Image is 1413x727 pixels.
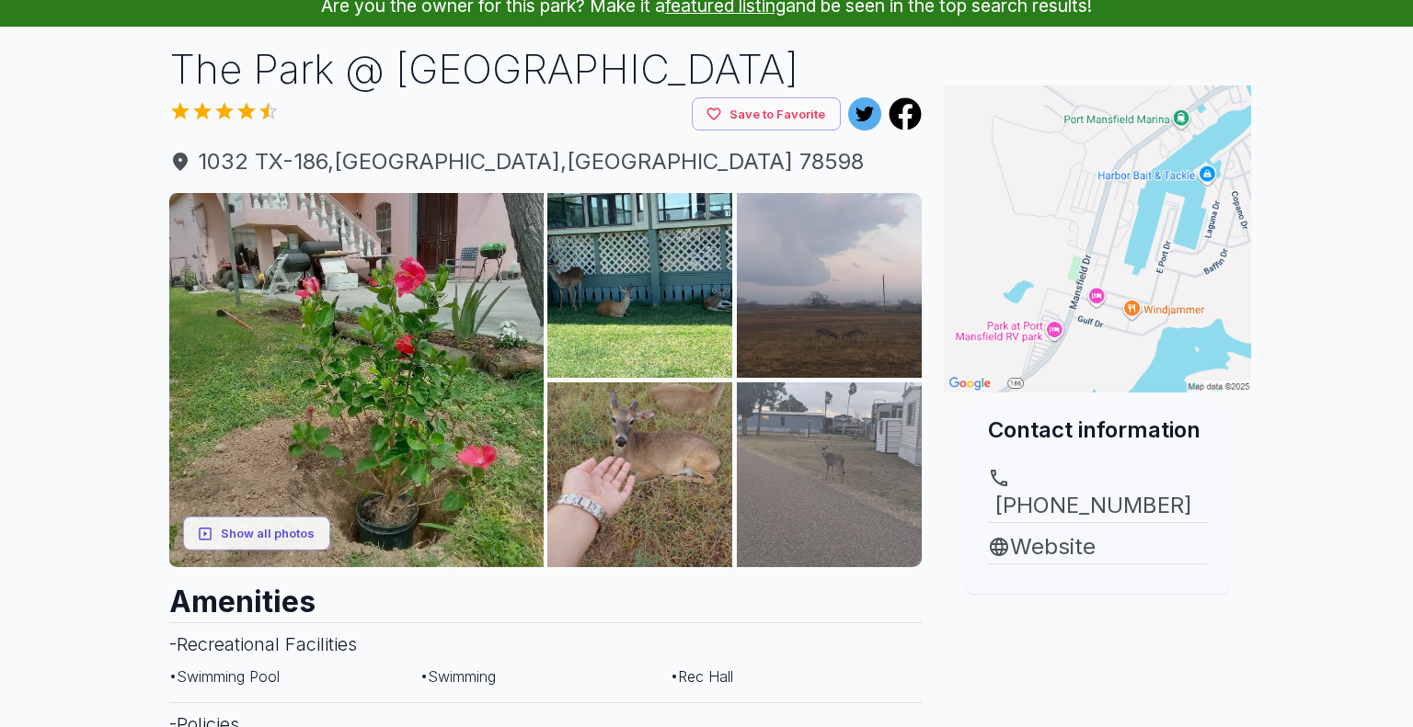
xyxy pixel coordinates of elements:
[169,145,922,178] a: 1032 TX-186,[GEOGRAPHIC_DATA],[GEOGRAPHIC_DATA] 78598
[692,97,841,131] button: Save to Favorite
[988,467,1207,522] a: [PHONE_NUMBER]
[420,667,496,686] span: • Swimming
[169,193,544,567] img: AAcXr8qbc4AD78CXqtE8kpjR4rNNj-vXs16FDB0a0VBK9k_VhCmM6CkksqPmdUNZNIQjHYc7cqwDh9VJbSF1dgRX7vNaGG80K...
[547,193,732,378] img: AAcXr8oV6O8BaDi2dA45mG6rMd949ObOsg5Y-ZbKoolIFhK-uHmdKlQqS-rbMVF02qHiN17PUQSfzlGDCZX9uKmWraDhPq1Zs...
[988,530,1207,563] a: Website
[169,41,922,97] h1: The Park @ [GEOGRAPHIC_DATA]
[671,667,733,686] span: • Rec Hall
[988,415,1207,445] h2: Contact information
[737,382,922,567] img: AAcXr8qSJHSeX78zyoPA2CwXz7trtC9xpYCzWKxUQSCwlwqF_CIFti7Yi__EatQe-2Ta1zmCvd-6ORnTcftxvCRsOefA3LWBm...
[547,382,732,567] img: AAcXr8rQEp1b5Il58k1MSDBai7H4v6MAgv-YGnIVYEESYN-l4G6mjmI50tiWQG82tqqF0YsQzLIYFZbJCgaN6Jp4nwYv8wGwd...
[169,145,922,178] span: 1032 TX-186 , [GEOGRAPHIC_DATA] , [GEOGRAPHIC_DATA] 78598
[944,85,1251,392] img: Map for The Park @ Port Mansfield
[169,667,280,686] span: • Swimming Pool
[169,567,922,622] h2: Amenities
[737,193,922,378] img: AAcXr8rtFntFmmHKMwvPTUBaMHewbmuBnKL-zwcCm7Eij5ucMpRFZdukIagyOKRsQfxF6yvY1lMBuGAY1SLs2FRo28zqIu9Y3...
[169,622,922,665] h3: - Recreational Facilities
[183,517,330,551] button: Show all photos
